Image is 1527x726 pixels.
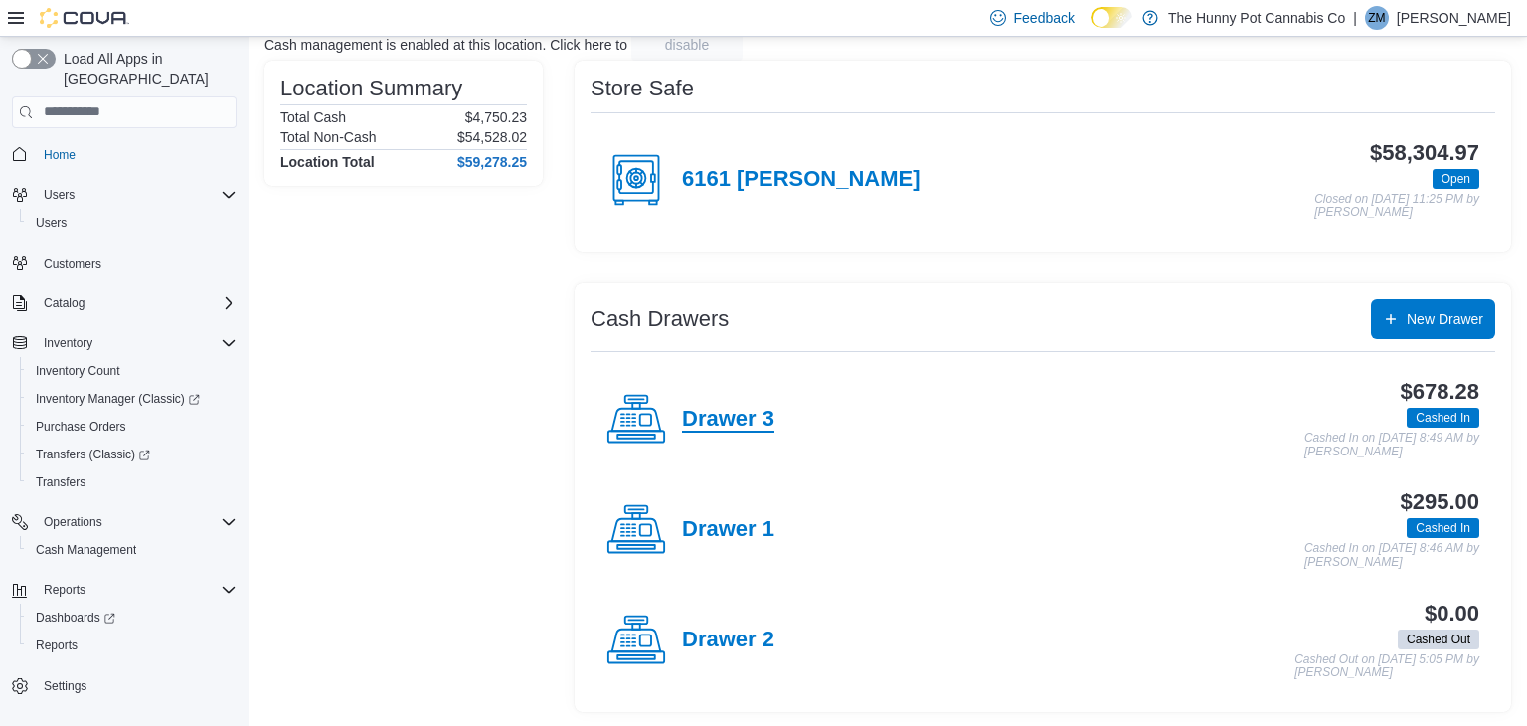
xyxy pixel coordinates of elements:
span: Inventory Manager (Classic) [28,387,237,411]
span: Cashed In [1407,518,1479,538]
p: Cashed Out on [DATE] 5:05 PM by [PERSON_NAME] [1294,653,1479,680]
a: Users [28,211,75,235]
h3: Store Safe [591,77,694,100]
a: Cash Management [28,538,144,562]
a: Purchase Orders [28,415,134,439]
span: Inventory Manager (Classic) [36,391,200,407]
span: Cash Management [28,538,237,562]
button: Users [36,183,83,207]
span: Users [44,187,75,203]
p: | [1353,6,1357,30]
button: Users [4,181,245,209]
span: Inventory [36,331,237,355]
span: disable [665,35,709,55]
div: Zach Maves [1365,6,1389,30]
h3: $678.28 [1401,380,1479,404]
button: Reports [36,578,93,602]
a: Transfers (Classic) [28,443,158,466]
span: Transfers (Classic) [36,447,150,462]
p: Closed on [DATE] 11:25 PM by [PERSON_NAME] [1314,193,1479,220]
span: Cashed In [1416,519,1470,537]
a: Customers [36,252,109,275]
span: Load All Apps in [GEOGRAPHIC_DATA] [56,49,237,89]
span: Transfers (Classic) [28,443,237,466]
a: Inventory Count [28,359,128,383]
h3: Cash Drawers [591,307,729,331]
h3: Location Summary [280,77,462,100]
span: Catalog [36,291,237,315]
span: Dark Mode [1091,28,1092,29]
img: Cova [40,8,129,28]
span: Cashed Out [1398,630,1479,649]
span: Purchase Orders [36,419,126,435]
span: ZM [1368,6,1385,30]
button: Catalog [36,291,92,315]
span: Home [36,142,237,167]
p: [PERSON_NAME] [1397,6,1511,30]
p: Cashed In on [DATE] 8:49 AM by [PERSON_NAME] [1304,432,1479,458]
span: Purchase Orders [28,415,237,439]
span: Operations [36,510,237,534]
button: Cash Management [20,536,245,564]
h4: Location Total [280,154,375,170]
span: Open [1433,169,1479,189]
span: Home [44,147,76,163]
span: Users [28,211,237,235]
span: Cashed Out [1407,631,1470,648]
h6: Total Non-Cash [280,129,377,145]
input: Dark Mode [1091,7,1132,28]
span: Open [1442,170,1470,188]
button: Home [4,140,245,169]
a: Transfers (Classic) [20,441,245,468]
p: Cash management is enabled at this location. Click here to [264,37,627,53]
p: The Hunny Pot Cannabis Co [1168,6,1345,30]
span: Settings [36,673,237,698]
span: Reports [28,634,237,657]
button: Reports [20,632,245,659]
span: Cashed In [1407,408,1479,428]
a: Inventory Manager (Classic) [20,385,245,413]
span: New Drawer [1407,309,1483,329]
span: Transfers [36,474,85,490]
p: $4,750.23 [465,109,527,125]
span: Feedback [1014,8,1075,28]
a: Transfers [28,470,93,494]
h4: Drawer 3 [682,407,774,433]
button: Inventory [4,329,245,357]
span: Reports [36,578,237,602]
button: Customers [4,249,245,277]
a: Dashboards [28,606,123,630]
button: Transfers [20,468,245,496]
a: Settings [36,674,94,698]
span: Reports [44,582,85,598]
a: Home [36,143,84,167]
span: Customers [44,256,101,272]
h4: $59,278.25 [457,154,527,170]
a: Inventory Manager (Classic) [28,387,208,411]
button: Inventory Count [20,357,245,385]
h3: $0.00 [1425,602,1479,626]
h3: $295.00 [1401,490,1479,514]
h4: 6161 [PERSON_NAME] [682,167,920,193]
span: Transfers [28,470,237,494]
span: Inventory Count [28,359,237,383]
span: Dashboards [36,610,115,626]
a: Reports [28,634,85,657]
a: Dashboards [20,604,245,632]
p: $54,528.02 [457,129,527,145]
button: disable [631,29,743,61]
span: Dashboards [28,606,237,630]
button: Reports [4,576,245,604]
button: Catalog [4,289,245,317]
button: Settings [4,671,245,700]
span: Users [36,215,67,231]
h4: Drawer 1 [682,517,774,543]
button: Operations [36,510,110,534]
span: Operations [44,514,102,530]
button: Users [20,209,245,237]
button: Operations [4,508,245,536]
span: Cashed In [1416,409,1470,427]
span: Customers [36,251,237,275]
span: Catalog [44,295,85,311]
h4: Drawer 2 [682,628,774,653]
